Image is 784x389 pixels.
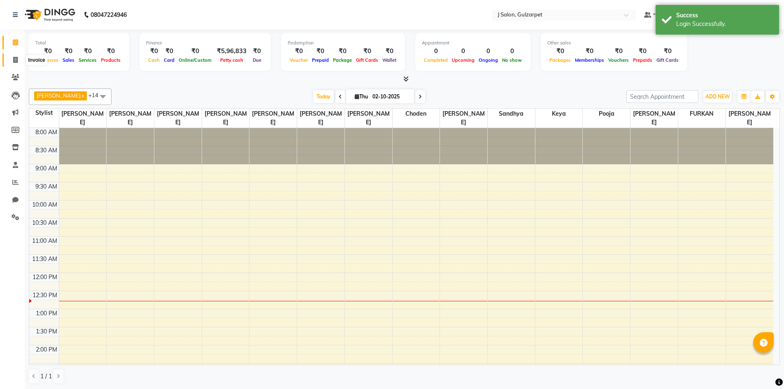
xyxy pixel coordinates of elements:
span: [PERSON_NAME] [440,109,487,128]
div: ₹0 [177,47,214,56]
div: 12:00 PM [31,273,59,282]
span: Voucher [288,57,310,63]
div: ₹0 [631,47,654,56]
span: [PERSON_NAME] [154,109,202,128]
span: [PERSON_NAME] [202,109,249,128]
span: Packages [547,57,573,63]
span: [PERSON_NAME] [297,109,344,128]
div: ₹0 [654,47,681,56]
div: ₹0 [60,47,77,56]
b: 08047224946 [91,3,127,26]
div: ₹0 [77,47,99,56]
span: Wallet [380,57,398,63]
div: ₹0 [250,47,264,56]
span: Products [99,57,123,63]
div: ₹0 [310,47,331,56]
div: 1:30 PM [34,327,59,336]
span: [PERSON_NAME] [249,109,297,128]
span: Vouchers [606,57,631,63]
div: 2:00 PM [34,345,59,354]
a: x [81,92,84,99]
span: Services [77,57,99,63]
div: Success [676,11,773,20]
span: 1 / 1 [40,372,52,381]
div: ₹0 [35,47,60,56]
div: Stylist [29,109,59,117]
div: 9:00 AM [34,164,59,173]
div: ₹0 [547,47,573,56]
span: No show [500,57,524,63]
span: Thu [353,93,370,100]
span: Keya [535,109,583,119]
span: Sandhya [488,109,535,119]
button: ADD NEW [703,91,732,102]
span: pooja [583,109,630,119]
div: 9:30 AM [34,182,59,191]
img: logo [21,3,77,26]
span: Gift Cards [654,57,681,63]
div: Total [35,40,123,47]
div: Login Successfully. [676,20,773,28]
div: Finance [146,40,264,47]
span: Sales [60,57,77,63]
span: Upcoming [450,57,477,63]
span: Due [251,57,263,63]
span: +14 [88,92,105,98]
span: Today [313,90,334,103]
div: Other sales [547,40,681,47]
div: ₹0 [146,47,162,56]
span: [PERSON_NAME] [37,92,81,99]
span: ADD NEW [705,93,730,100]
span: Memberships [573,57,606,63]
div: 0 [500,47,524,56]
div: ₹0 [288,47,310,56]
div: 2:30 PM [34,363,59,372]
div: 11:00 AM [30,237,59,245]
div: 8:30 AM [34,146,59,155]
div: 8:00 AM [34,128,59,137]
span: [PERSON_NAME] [59,109,107,128]
div: ₹0 [606,47,631,56]
div: ₹0 [573,47,606,56]
div: ₹0 [380,47,398,56]
div: Redemption [288,40,398,47]
span: [PERSON_NAME] [630,109,678,128]
div: 12:30 PM [31,291,59,300]
div: 0 [422,47,450,56]
span: Cash [146,57,162,63]
div: ₹0 [354,47,380,56]
div: 10:00 AM [30,200,59,209]
span: Prepaids [631,57,654,63]
span: Ongoing [477,57,500,63]
span: Card [162,57,177,63]
div: Appointment [422,40,524,47]
div: 1:00 PM [34,309,59,318]
span: Gift Cards [354,57,380,63]
div: 11:30 AM [30,255,59,263]
div: 0 [477,47,500,56]
span: Online/Custom [177,57,214,63]
div: ₹0 [331,47,354,56]
div: 10:30 AM [30,219,59,227]
div: 0 [450,47,477,56]
span: [PERSON_NAME] [345,109,392,128]
span: FURKAN [678,109,726,119]
span: [PERSON_NAME] [726,109,773,128]
span: Completed [422,57,450,63]
input: Search Appointment [626,90,698,103]
span: [PERSON_NAME] [107,109,154,128]
span: Package [331,57,354,63]
div: ₹0 [162,47,177,56]
input: 2025-10-02 [370,91,411,103]
div: Invoice [26,55,47,65]
div: ₹0 [99,47,123,56]
span: Choden [393,109,440,119]
div: ₹5,96,833 [214,47,250,56]
span: Petty cash [218,57,245,63]
span: Prepaid [310,57,331,63]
